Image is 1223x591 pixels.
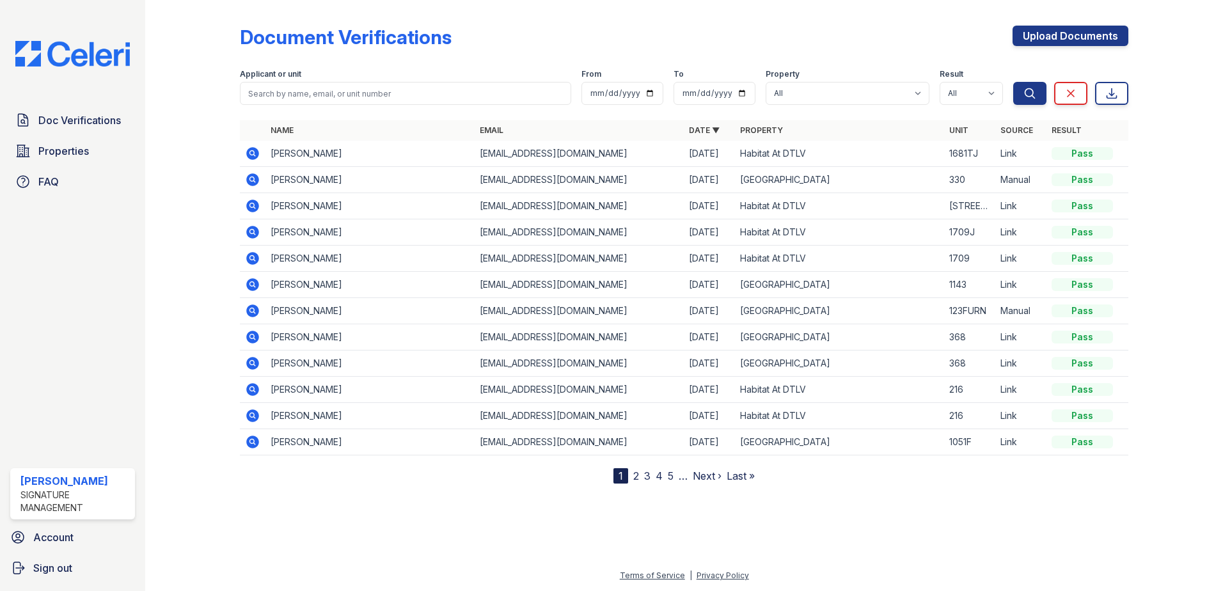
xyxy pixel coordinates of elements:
td: [EMAIL_ADDRESS][DOMAIN_NAME] [475,219,684,246]
td: Link [995,272,1046,298]
td: Link [995,324,1046,351]
div: Pass [1052,383,1113,396]
td: [PERSON_NAME] [265,193,475,219]
div: Pass [1052,357,1113,370]
label: Applicant or unit [240,69,301,79]
td: 1051F [944,429,995,455]
button: Sign out [5,555,140,581]
label: From [581,69,601,79]
div: 1 [613,468,628,484]
div: Pass [1052,147,1113,160]
td: [PERSON_NAME] [265,377,475,403]
td: [DATE] [684,167,735,193]
span: Sign out [33,560,72,576]
a: Property [740,125,783,135]
div: Pass [1052,200,1113,212]
td: Manual [995,167,1046,193]
td: Habitat At DTLV [735,377,944,403]
td: [GEOGRAPHIC_DATA] [735,298,944,324]
td: [EMAIL_ADDRESS][DOMAIN_NAME] [475,351,684,377]
div: Pass [1052,436,1113,448]
td: 123FURN [944,298,995,324]
div: Pass [1052,331,1113,343]
td: [DATE] [684,272,735,298]
td: [GEOGRAPHIC_DATA] [735,167,944,193]
a: Upload Documents [1013,26,1128,46]
span: Account [33,530,74,545]
td: [GEOGRAPHIC_DATA] [735,272,944,298]
td: Habitat At DTLV [735,141,944,167]
td: 368 [944,324,995,351]
a: Email [480,125,503,135]
td: Habitat At DTLV [735,246,944,272]
div: Document Verifications [240,26,452,49]
a: Date ▼ [689,125,720,135]
td: [GEOGRAPHIC_DATA] [735,429,944,455]
td: 330 [944,167,995,193]
td: [EMAIL_ADDRESS][DOMAIN_NAME] [475,272,684,298]
td: [PERSON_NAME] [265,403,475,429]
div: Pass [1052,304,1113,317]
span: Doc Verifications [38,113,121,128]
label: To [674,69,684,79]
td: 1681TJ [944,141,995,167]
a: 3 [644,469,651,482]
a: Properties [10,138,135,164]
td: [PERSON_NAME] [265,298,475,324]
td: [DATE] [684,298,735,324]
td: [PERSON_NAME] [265,246,475,272]
td: Link [995,219,1046,246]
td: [PERSON_NAME] [265,324,475,351]
a: FAQ [10,169,135,194]
td: Habitat At DTLV [735,219,944,246]
div: | [690,571,692,580]
div: Pass [1052,252,1113,265]
td: [GEOGRAPHIC_DATA] [735,351,944,377]
td: Habitat At DTLV [735,403,944,429]
span: FAQ [38,174,59,189]
td: Manual [995,298,1046,324]
td: [PERSON_NAME] [265,429,475,455]
td: [PERSON_NAME] [265,351,475,377]
td: [DATE] [684,246,735,272]
label: Property [766,69,800,79]
td: Link [995,403,1046,429]
td: [DATE] [684,141,735,167]
td: [DATE] [684,429,735,455]
td: [DATE] [684,193,735,219]
a: Last » [727,469,755,482]
a: Account [5,524,140,550]
img: CE_Logo_Blue-a8612792a0a2168367f1c8372b55b34899dd931a85d93a1a3d3e32e68fde9ad4.png [5,41,140,67]
td: Link [995,246,1046,272]
td: [DATE] [684,219,735,246]
a: Result [1052,125,1082,135]
td: [DATE] [684,403,735,429]
a: 2 [633,469,639,482]
td: Link [995,429,1046,455]
td: 216 [944,403,995,429]
td: [DATE] [684,351,735,377]
label: Result [940,69,963,79]
td: Habitat At DTLV [735,193,944,219]
a: 5 [668,469,674,482]
td: 1709J [944,219,995,246]
div: Pass [1052,278,1113,291]
td: [GEOGRAPHIC_DATA] [735,324,944,351]
td: 368 [944,351,995,377]
td: [EMAIL_ADDRESS][DOMAIN_NAME] [475,324,684,351]
div: Signature Management [20,489,130,514]
a: 4 [656,469,663,482]
td: Link [995,193,1046,219]
div: [PERSON_NAME] [20,473,130,489]
td: 1709 [944,246,995,272]
td: [EMAIL_ADDRESS][DOMAIN_NAME] [475,167,684,193]
td: [EMAIL_ADDRESS][DOMAIN_NAME] [475,403,684,429]
td: [DATE] [684,324,735,351]
td: [EMAIL_ADDRESS][DOMAIN_NAME] [475,377,684,403]
span: … [679,468,688,484]
td: 1143 [944,272,995,298]
input: Search by name, email, or unit number [240,82,571,105]
div: Pass [1052,226,1113,239]
td: Link [995,377,1046,403]
td: 216 [944,377,995,403]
